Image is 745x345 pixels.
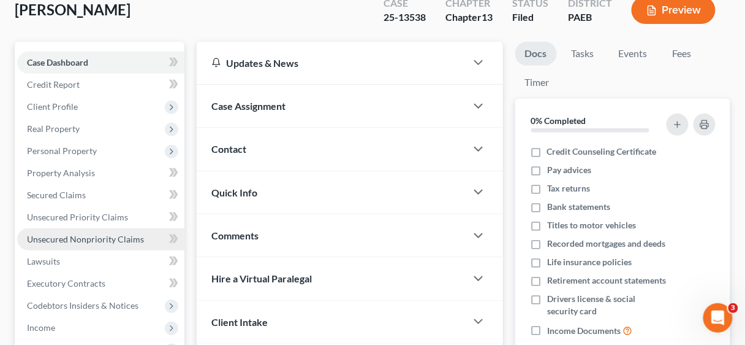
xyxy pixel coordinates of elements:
a: Credit Report [17,74,184,96]
a: Property Analysis [17,162,184,184]
iframe: Intercom live chat [703,303,733,333]
span: Contact [211,143,246,155]
span: Executory Contracts [27,278,105,289]
span: Lawsuits [27,256,60,266]
span: Retirement account statements [547,274,666,287]
span: 3 [728,303,738,313]
a: Unsecured Nonpriority Claims [17,228,184,250]
a: Executory Contracts [17,273,184,295]
span: Unsecured Priority Claims [27,212,128,222]
span: Codebtors Insiders & Notices [27,300,138,311]
span: Real Property [27,123,80,134]
span: Titles to motor vehicles [547,219,636,231]
strong: 0% Completed [531,115,586,126]
span: [PERSON_NAME] [15,1,130,18]
a: Docs [515,42,557,66]
span: Unsecured Nonpriority Claims [27,234,144,244]
span: Client Intake [211,316,268,328]
span: Income Documents [547,325,621,337]
div: PAEB [568,10,612,25]
span: 13 [482,11,493,23]
a: Secured Claims [17,184,184,206]
div: 25-13538 [384,10,426,25]
a: Unsecured Priority Claims [17,206,184,228]
span: Pay advices [547,164,591,176]
span: Personal Property [27,145,97,156]
span: Comments [211,230,259,241]
a: Case Dashboard [17,52,184,74]
span: Life insurance policies [547,256,632,268]
span: Drivers license & social security card [547,293,666,317]
span: Bank statements [547,201,610,213]
span: Case Assignment [211,100,286,112]
a: Tasks [562,42,604,66]
span: Case Dashboard [27,57,88,68]
span: Tax returns [547,182,590,195]
span: Secured Claims [27,190,86,200]
span: Credit Counseling Certificate [547,145,657,158]
a: Lawsuits [17,250,184,273]
div: Filed [512,10,548,25]
div: Chapter [445,10,493,25]
a: Events [609,42,657,66]
a: Fees [662,42,702,66]
span: Property Analysis [27,168,95,178]
span: Quick Info [211,187,257,198]
a: Timer [515,71,559,95]
span: Income [27,322,55,333]
span: Client Profile [27,101,78,112]
span: Hire a Virtual Paralegal [211,273,312,284]
span: Credit Report [27,79,80,90]
div: Updates & News [211,56,452,69]
span: Recorded mortgages and deeds [547,238,665,250]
